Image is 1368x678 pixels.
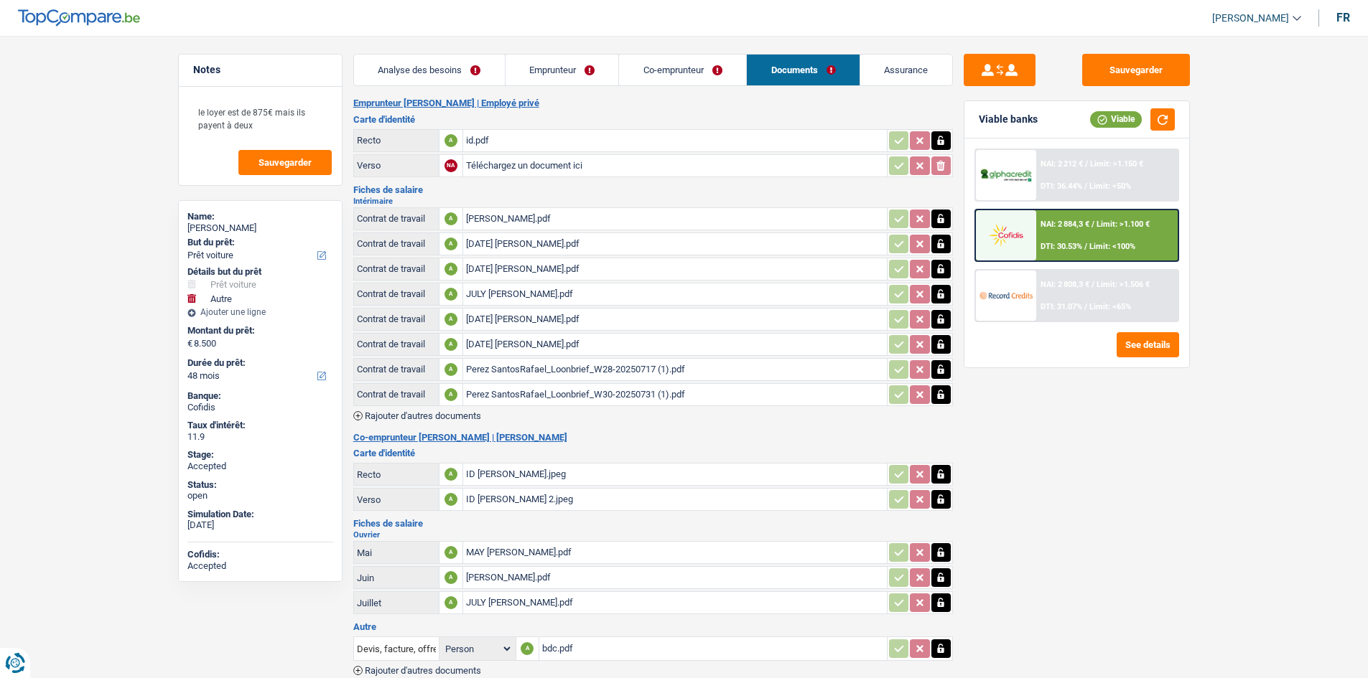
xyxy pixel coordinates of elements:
[1089,302,1131,311] span: Limit: <65%
[357,494,436,505] div: Verso
[193,64,327,76] h5: Notes
[1041,302,1082,311] span: DTI: 31.07%
[979,113,1038,126] div: Viable banks
[466,309,884,330] div: [DATE] [PERSON_NAME].pdf
[187,237,330,248] label: But du prêt:
[357,598,436,608] div: Juillet
[353,411,481,420] button: Rajouter d'autres documents
[466,208,884,230] div: [PERSON_NAME].pdf
[187,461,333,472] div: Accepted
[357,213,436,224] div: Contrat de travail
[187,549,333,560] div: Cofidis:
[1089,182,1131,191] span: Limit: <50%
[466,359,884,380] div: Perez SantosRafael_Loonbrief_W28-20250717 (1).pdf
[1089,242,1135,251] span: Limit: <100%
[1090,111,1142,127] div: Viable
[353,432,953,443] h2: Co-emprunteur [PERSON_NAME] | [PERSON_NAME]
[1041,280,1089,289] span: NAI: 2 808,3 €
[353,519,953,528] h3: Fiches de salaire
[1041,182,1082,191] span: DTI: 36.44%
[445,237,457,250] div: A
[187,479,333,491] div: Status:
[357,263,436,274] div: Contrat de travail
[980,282,1033,309] img: Record Credits
[1041,242,1082,251] span: DTI: 30.53%
[18,9,140,27] img: TopCompare Logo
[445,159,457,172] div: NA
[506,55,619,85] a: Emprunteur
[445,468,457,481] div: A
[1085,159,1088,169] span: /
[445,363,457,376] div: A
[466,334,884,355] div: [DATE] [PERSON_NAME].pdf
[353,185,953,194] h3: Fiches de salaire
[259,158,312,167] span: Sauvegarder
[1092,280,1094,289] span: /
[357,314,436,324] div: Contrat de travail
[445,313,457,326] div: A
[354,55,505,85] a: Analyse des besoins
[466,130,884,151] div: id.pdf
[542,638,884,659] div: bdc.pdf
[466,283,884,305] div: JULY [PERSON_NAME].pdf
[445,388,457,401] div: A
[357,288,436,299] div: Contrat de travail
[187,390,333,402] div: Banque:
[357,339,436,349] div: Contrat de travail
[187,402,333,413] div: Cofidis
[187,338,192,349] span: €
[187,560,333,572] div: Accepted
[187,509,333,520] div: Simulation Date:
[445,338,457,351] div: A
[466,463,884,485] div: ID [PERSON_NAME].jpeg
[445,263,457,276] div: A
[980,167,1033,184] img: AlphaCredit
[357,469,436,480] div: Recto
[860,55,952,85] a: Assurance
[445,571,457,584] div: A
[187,490,333,502] div: open
[238,150,332,175] button: Sauvegarder
[1212,12,1289,24] span: [PERSON_NAME]
[353,115,953,124] h3: Carte d'identité
[187,307,333,317] div: Ajouter une ligne
[619,55,746,85] a: Co-emprunteur
[187,519,333,531] div: [DATE]
[1097,220,1150,229] span: Limit: >1.100 €
[445,134,457,147] div: A
[1090,159,1143,169] span: Limit: >1.150 €
[353,666,481,675] button: Rajouter d'autres documents
[187,266,333,278] div: Détails but du prêt
[466,567,884,588] div: [PERSON_NAME].pdf
[353,197,953,205] h2: Intérimaire
[1041,220,1089,229] span: NAI: 2 884,3 €
[445,546,457,559] div: A
[353,98,953,109] h2: Emprunteur [PERSON_NAME] | Employé privé
[445,212,457,225] div: A
[357,160,436,171] div: Verso
[1041,159,1083,169] span: NAI: 2 212 €
[353,448,953,458] h3: Carte d'identité
[187,222,333,234] div: [PERSON_NAME]
[466,233,884,255] div: [DATE] [PERSON_NAME].pdf
[521,642,534,655] div: A
[445,596,457,609] div: A
[980,222,1033,248] img: Cofidis
[466,384,884,405] div: Perez SantosRafael_Loonbrief_W30-20250731 (1).pdf
[1084,242,1087,251] span: /
[365,666,481,675] span: Rajouter d'autres documents
[466,258,884,280] div: [DATE] [PERSON_NAME].pdf
[1084,302,1087,311] span: /
[1117,332,1179,357] button: See details
[1082,54,1190,86] button: Sauvegarder
[187,325,330,336] label: Montant du prêt:
[357,135,436,146] div: Recto
[187,431,333,443] div: 11.9
[1097,280,1150,289] span: Limit: >1.506 €
[357,573,436,583] div: Juin
[365,411,481,420] span: Rajouter d'autres documents
[187,357,330,369] label: Durée du prêt:
[357,547,436,558] div: Mai
[353,622,953,631] h3: Autre
[357,238,436,249] div: Contrat de travail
